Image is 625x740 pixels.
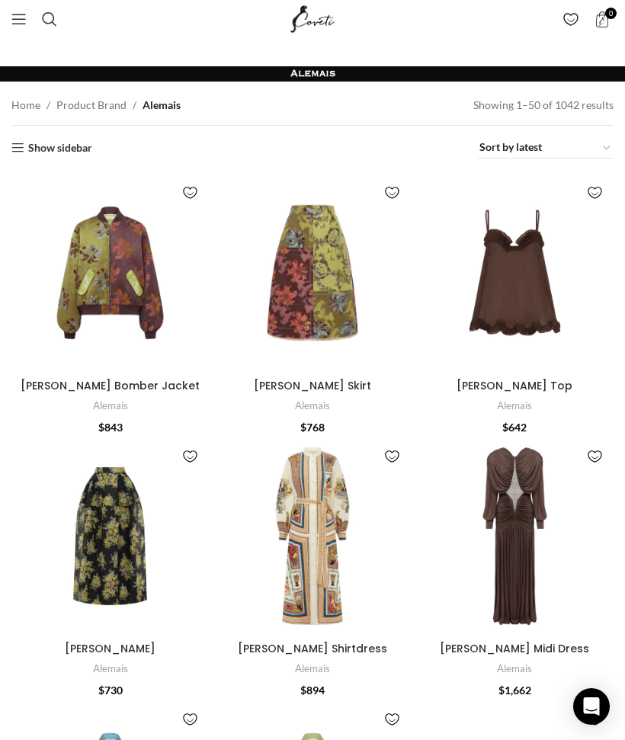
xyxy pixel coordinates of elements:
img: Alemais Contemporary Wardrobe Skirt Nina Skirt — designer powerwear from Coveti [11,437,209,635]
span: $ [300,421,306,434]
img: Alemais Contemporary Wardrobe Dress_Sd Mercado Shirtdress — designer powerwear from Coveti [213,437,411,635]
a: [PERSON_NAME] Top [457,378,572,393]
a: Search [34,4,65,34]
bdi: 768 [300,421,325,434]
a: 0 [586,4,617,34]
bdi: 642 [502,421,527,434]
p: Showing 1–50 of 1042 results [473,97,614,114]
bdi: 843 [98,421,123,434]
span: $ [98,421,104,434]
a: [PERSON_NAME] Midi Dress [440,641,589,656]
a: Silvio Ruched Midi Dress [416,437,614,635]
span: $ [502,421,508,434]
a: Alemais [93,399,128,413]
a: Alemais [497,662,532,676]
bdi: 1,662 [498,684,531,697]
h1: Alemais [290,67,335,81]
img: Alemais Contemporary Wardrobe Jacket Adriana Jacquard Bomber Jacket — designer powerwear from Coveti [11,174,209,371]
a: Open mobile menu [4,4,34,34]
a: Adriana Jacquard Skirt [213,174,411,371]
a: Home [11,97,40,114]
a: Site logo [287,11,338,24]
a: Alemais [93,662,128,676]
a: Alemais [295,399,330,413]
span: 0 [605,8,617,19]
bdi: 894 [300,684,325,697]
select: Shop order [478,137,614,159]
a: [PERSON_NAME] Bomber Jacket [21,378,200,393]
a: Carmelo Silk Top [416,174,614,371]
nav: Breadcrumb [11,97,181,114]
a: Adriana Jacquard Bomber Jacket [11,174,209,371]
a: Mercado Shirtdress [213,437,411,635]
div: My Wishlist [555,4,586,34]
a: [PERSON_NAME] [65,641,155,656]
a: [PERSON_NAME] Skirt [254,378,371,393]
span: Alemais [143,97,181,114]
img: Alemais Contemporary Wardrobe Dress_Gown Silvio Ruched Midi Dress — designer powerwear from Coveti [416,437,614,635]
a: Fancy designing your own shoe? | Discover Now [199,44,426,57]
bdi: 730 [98,684,123,697]
div: Open Intercom Messenger [573,688,610,725]
span: Product Brand [56,97,127,114]
img: Alemais Contemporary Wardrobe Skirt Adriana Jacquard Skirt — designer powerwear from Coveti [213,174,411,371]
a: Alemais [497,399,532,413]
img: Alemais Carmelo Silk Top — designer powerwear from Coveti [416,174,614,371]
a: Alemais [295,662,330,676]
span: $ [98,684,104,697]
span: $ [300,684,306,697]
a: Nina Skirt [11,437,209,635]
a: [PERSON_NAME] Shirtdress [238,641,387,656]
span: $ [498,684,505,697]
